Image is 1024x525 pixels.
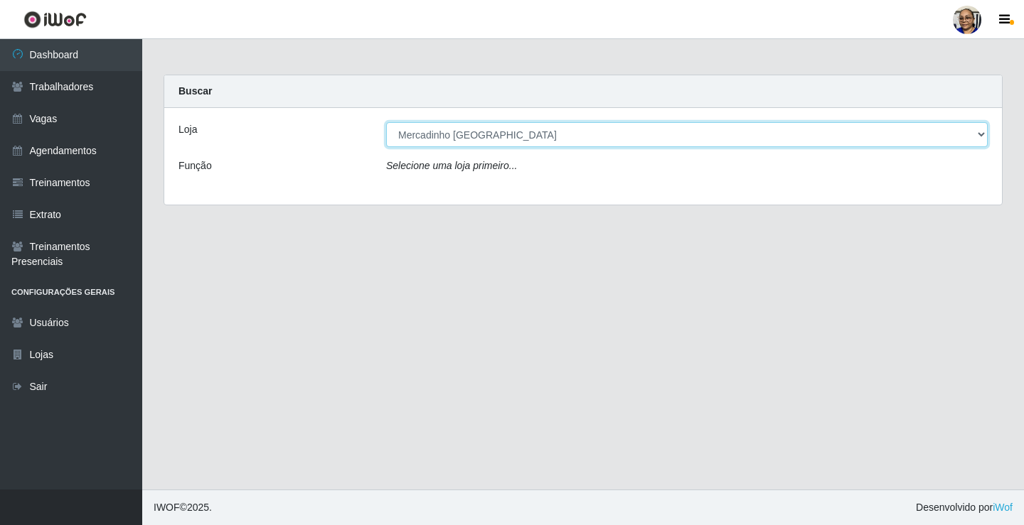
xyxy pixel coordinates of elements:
span: Desenvolvido por [916,500,1013,515]
strong: Buscar [178,85,212,97]
i: Selecione uma loja primeiro... [386,160,517,171]
label: Função [178,158,212,173]
span: IWOF [154,502,180,513]
span: © 2025 . [154,500,212,515]
label: Loja [178,122,197,137]
a: iWof [993,502,1013,513]
img: CoreUI Logo [23,11,87,28]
